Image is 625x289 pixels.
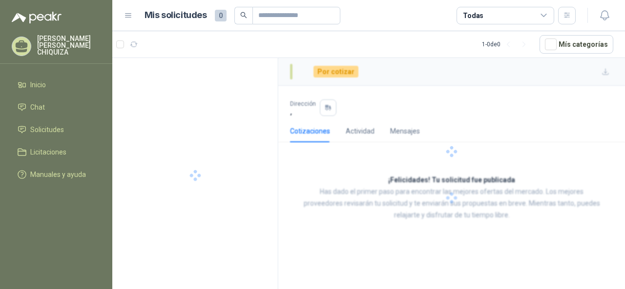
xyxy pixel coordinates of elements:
span: Chat [30,102,45,113]
a: Chat [12,98,101,116]
span: Solicitudes [30,124,64,135]
button: Mís categorías [540,35,613,54]
p: [PERSON_NAME] [PERSON_NAME] CHIQUIZA [37,35,101,56]
span: Licitaciones [30,147,66,157]
span: 0 [215,10,227,21]
span: Inicio [30,79,46,90]
h1: Mis solicitudes [145,8,207,22]
img: Logo peakr [12,12,62,23]
div: Todas [463,10,483,21]
a: Solicitudes [12,120,101,139]
a: Manuales y ayuda [12,165,101,184]
a: Licitaciones [12,143,101,161]
a: Inicio [12,76,101,94]
span: search [240,12,247,19]
div: 1 - 0 de 0 [482,37,532,52]
span: Manuales y ayuda [30,169,86,180]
